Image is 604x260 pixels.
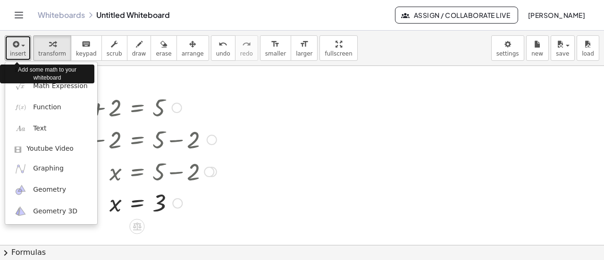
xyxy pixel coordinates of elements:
[15,205,26,217] img: ggb-3d.svg
[5,201,97,222] a: Geometry 3D
[5,118,97,139] a: Text
[15,163,26,175] img: ggb-graphing.svg
[15,101,26,113] img: f_x.png
[5,179,97,201] a: Geometry
[33,185,66,195] span: Geometry
[15,80,26,92] img: sqrt_x.png
[33,81,87,91] span: Math Expression
[15,184,26,196] img: ggb-geometry.svg
[5,158,97,179] a: Graphing
[33,124,46,133] span: Text
[33,164,64,173] span: Graphing
[5,139,97,158] a: Youtube Video
[5,97,97,118] a: Function
[15,123,26,135] img: Aa.png
[5,75,97,97] a: Math Expression
[26,144,74,154] span: Youtube Video
[33,103,61,112] span: Function
[33,207,77,216] span: Geometry 3D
